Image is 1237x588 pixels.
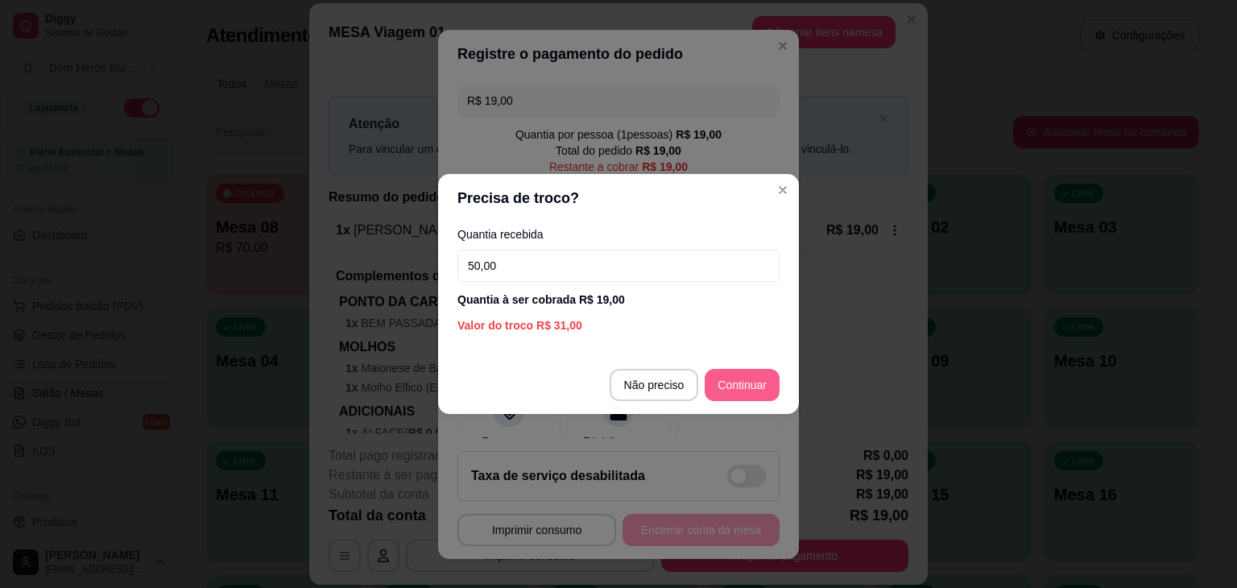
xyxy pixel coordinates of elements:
label: Quantia recebida [457,229,780,240]
div: Valor do troco R$ 31,00 [457,317,780,333]
div: Quantia à ser cobrada R$ 19,00 [457,292,780,308]
header: Precisa de troco? [438,174,799,222]
button: Não preciso [610,369,699,401]
button: Continuar [705,369,780,401]
button: Close [770,177,796,203]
